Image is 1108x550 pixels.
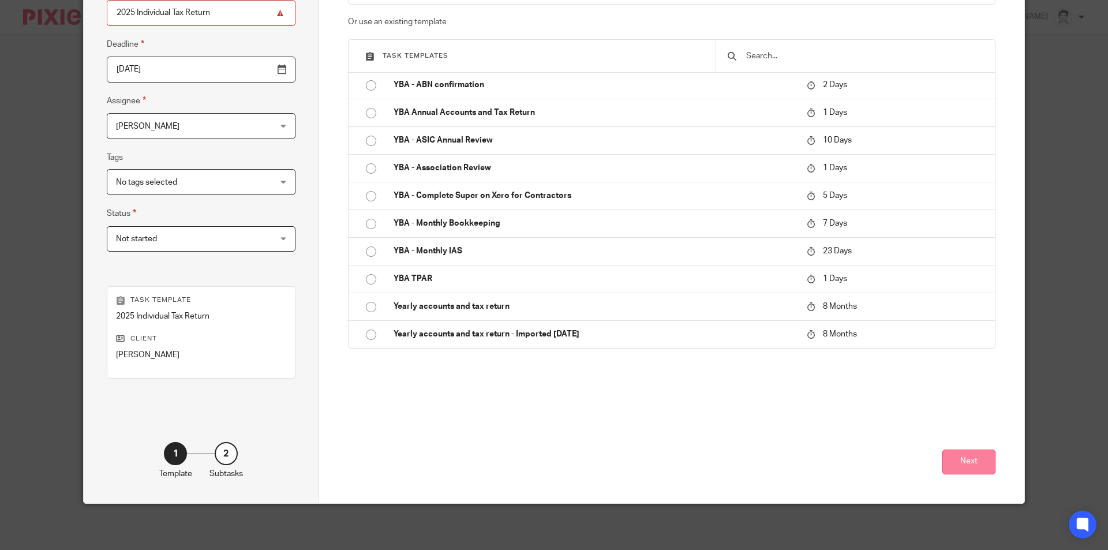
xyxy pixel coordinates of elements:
p: YBA TPAR [394,273,795,285]
p: YBA - Monthly IAS [394,245,795,257]
span: No tags selected [116,178,177,186]
button: Next [942,450,995,474]
p: Or use an existing template [348,16,996,28]
span: 1 Days [823,108,847,117]
span: 8 Months [823,331,857,339]
label: Assignee [107,94,146,107]
p: YBA Annual Accounts and Tax Return [394,107,795,118]
span: Task templates [383,53,448,59]
span: [PERSON_NAME] [116,122,179,130]
p: Subtasks [209,468,243,480]
p: Client [116,334,286,343]
label: Deadline [107,38,144,51]
p: YBA - Monthly Bookkeeping [394,218,795,229]
p: YBA - Association Review [394,162,795,174]
input: Search... [745,50,983,62]
div: 1 [164,442,187,465]
p: Template [159,468,192,480]
p: 2025 Individual Tax Return [116,310,286,322]
div: 2 [215,442,238,465]
p: Yearly accounts and tax return [394,301,795,312]
p: Task template [116,295,286,305]
span: 10 Days [823,136,852,144]
span: Not started [116,235,157,243]
p: YBA - ABN confirmation [394,79,795,91]
span: 23 Days [823,247,852,255]
span: 8 Months [823,302,857,310]
label: Tags [107,152,123,163]
p: YBA - Complete Super on Xero for Contractors [394,190,795,201]
span: 2 Days [823,81,847,89]
span: 5 Days [823,192,847,200]
input: Pick a date [107,57,295,83]
p: YBA - ASIC Annual Review [394,134,795,146]
label: Status [107,207,136,220]
p: [PERSON_NAME] [116,349,286,361]
span: 7 Days [823,219,847,227]
span: 1 Days [823,164,847,172]
span: 1 Days [823,275,847,283]
p: Yearly accounts and tax return - Imported [DATE] [394,328,795,340]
